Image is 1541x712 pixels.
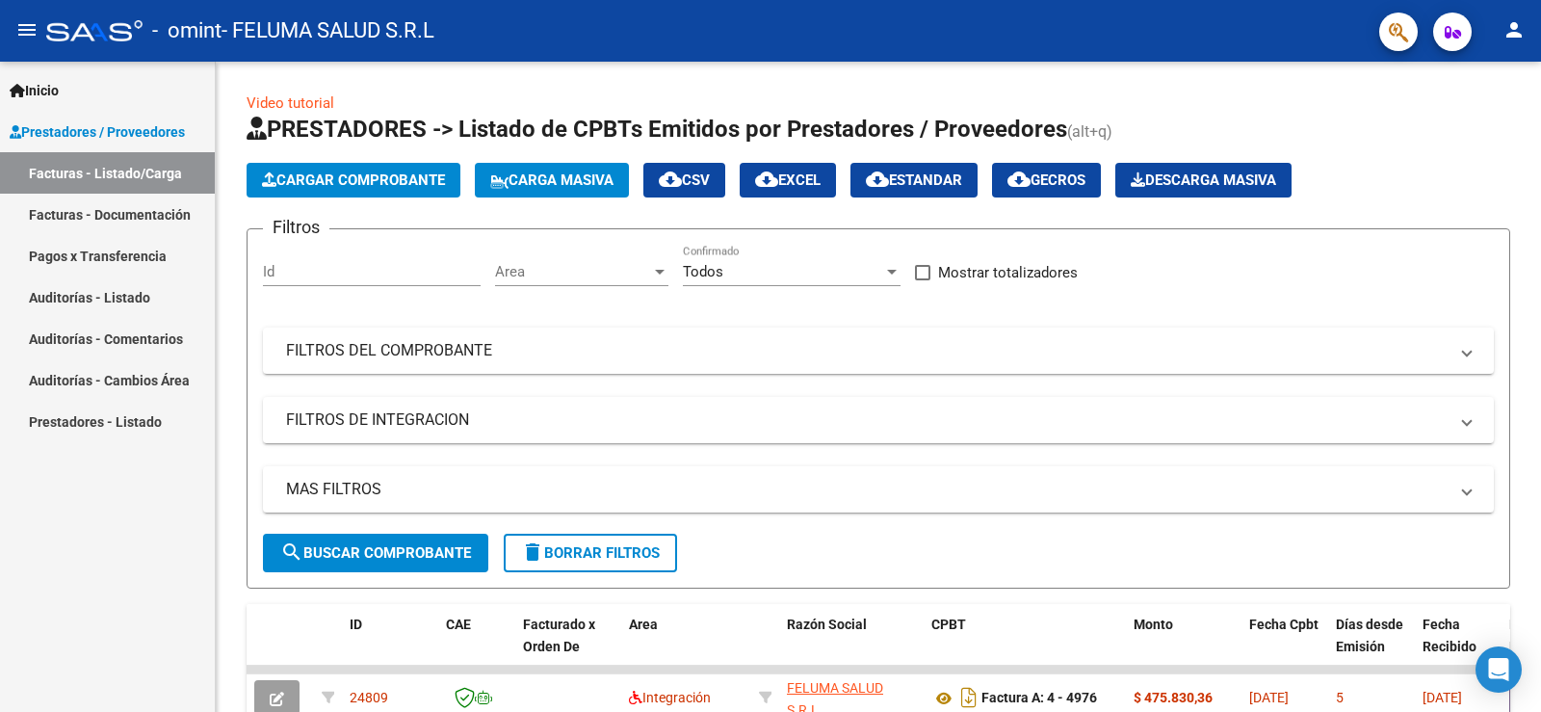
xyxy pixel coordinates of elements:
span: [DATE] [1249,690,1289,705]
span: - FELUMA SALUD S.R.L [222,10,434,52]
span: Carga Masiva [490,171,614,189]
datatable-header-cell: Monto [1126,604,1241,689]
span: PRESTADORES -> Listado de CPBTs Emitidos por Prestadores / Proveedores [247,116,1067,143]
datatable-header-cell: CPBT [924,604,1126,689]
span: CAE [446,617,471,632]
strong: $ 475.830,36 [1134,690,1213,705]
span: Monto [1134,617,1173,632]
datatable-header-cell: Area [621,604,751,689]
span: Días desde Emisión [1336,617,1403,654]
h3: Filtros [263,214,329,241]
span: Mostrar totalizadores [938,261,1078,284]
datatable-header-cell: CAE [438,604,515,689]
button: Descarga Masiva [1115,163,1292,198]
span: Fecha Recibido [1423,617,1476,654]
mat-icon: menu [15,18,39,41]
span: CSV [659,171,710,189]
mat-icon: search [280,541,303,564]
datatable-header-cell: Días desde Emisión [1328,604,1415,689]
span: 5 [1336,690,1344,705]
span: Prestadores / Proveedores [10,121,185,143]
mat-icon: person [1502,18,1526,41]
mat-expansion-panel-header: FILTROS DE INTEGRACION [263,397,1494,443]
span: Gecros [1007,171,1085,189]
datatable-header-cell: Fecha Cpbt [1241,604,1328,689]
span: CPBT [931,617,966,632]
div: Open Intercom Messenger [1476,646,1522,693]
mat-panel-title: MAS FILTROS [286,479,1448,500]
mat-icon: cloud_download [659,168,682,191]
datatable-header-cell: Razón Social [779,604,924,689]
span: Estandar [866,171,962,189]
mat-icon: delete [521,541,544,564]
span: Facturado x Orden De [523,617,595,654]
span: Cargar Comprobante [262,171,445,189]
button: Cargar Comprobante [247,163,460,198]
mat-icon: cloud_download [1007,168,1031,191]
button: EXCEL [740,163,836,198]
button: Carga Masiva [475,163,629,198]
span: - omint [152,10,222,52]
span: [DATE] [1423,690,1462,705]
span: (alt+q) [1067,122,1112,141]
span: ID [350,617,362,632]
span: Inicio [10,80,59,101]
mat-expansion-panel-header: FILTROS DEL COMPROBANTE [263,328,1494,374]
span: Borrar Filtros [521,544,660,562]
strong: Factura A: 4 - 4976 [981,691,1097,706]
button: Gecros [992,163,1101,198]
a: Video tutorial [247,94,334,112]
span: Area [629,617,658,632]
span: Buscar Comprobante [280,544,471,562]
button: Estandar [850,163,978,198]
button: CSV [643,163,725,198]
mat-panel-title: FILTROS DE INTEGRACION [286,409,1448,431]
span: Razón Social [787,617,867,632]
span: Todos [683,263,723,280]
button: Borrar Filtros [504,534,677,572]
span: EXCEL [755,171,821,189]
datatable-header-cell: ID [342,604,438,689]
span: Descarga Masiva [1131,171,1276,189]
datatable-header-cell: Facturado x Orden De [515,604,621,689]
mat-icon: cloud_download [866,168,889,191]
span: Area [495,263,651,280]
button: Buscar Comprobante [263,534,488,572]
mat-expansion-panel-header: MAS FILTROS [263,466,1494,513]
app-download-masive: Descarga masiva de comprobantes (adjuntos) [1115,163,1292,198]
span: Fecha Cpbt [1249,617,1319,632]
span: Integración [629,690,711,705]
span: 24809 [350,690,388,705]
mat-panel-title: FILTROS DEL COMPROBANTE [286,340,1448,361]
datatable-header-cell: Fecha Recibido [1415,604,1502,689]
mat-icon: cloud_download [755,168,778,191]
